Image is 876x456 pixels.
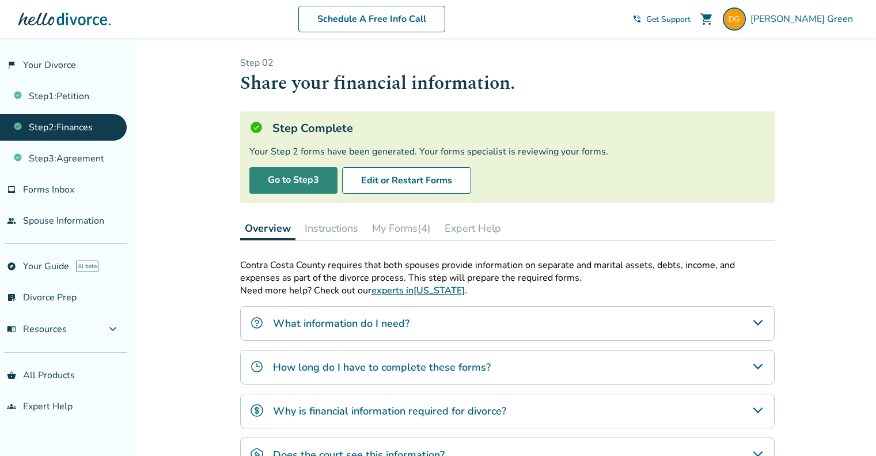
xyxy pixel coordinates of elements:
h4: How long do I have to complete these forms? [273,360,491,375]
span: list_alt_check [7,293,16,302]
div: What information do I need? [240,306,775,341]
button: Instructions [300,217,363,240]
span: Forms Inbox [23,183,74,196]
div: Your Step 2 forms have been generated. Your forms specialist is reviewing your forms. [249,145,765,158]
span: menu_book [7,325,16,334]
span: explore [7,262,16,271]
iframe: Chat Widget [818,401,876,456]
a: Go to Step3 [249,167,337,194]
span: shopping_basket [7,371,16,380]
p: Contra Costa County requires that both spouses provide information on separate and marital assets... [240,259,775,284]
div: Why is financial information required for divorce? [240,394,775,428]
span: shopping_cart [700,12,714,26]
span: Get Support [646,14,691,25]
img: How long do I have to complete these forms? [250,360,264,374]
img: Why is financial information required for divorce? [250,404,264,417]
span: inbox [7,185,16,194]
a: phone_in_talkGet Support [632,14,691,25]
button: Expert Help [440,217,506,240]
span: [PERSON_NAME] Green [750,13,858,25]
span: phone_in_talk [632,14,642,24]
span: AI beta [76,261,98,272]
h1: Share your financial information. [240,69,775,97]
span: groups [7,402,16,411]
button: Overview [240,217,295,240]
h4: What information do I need? [273,316,409,331]
h4: Why is financial information required for divorce? [273,404,506,419]
img: What information do I need? [250,316,264,330]
p: Step 0 2 [240,56,775,69]
div: How long do I have to complete these forms? [240,350,775,385]
span: expand_more [106,322,120,336]
a: experts in[US_STATE] [371,284,465,297]
span: Resources [7,323,67,336]
p: Need more help? Check out our . [240,284,775,297]
h5: Step Complete [272,120,353,136]
button: Edit or Restart Forms [342,167,471,194]
img: hellodangreen@gmail.com [723,7,746,31]
span: flag_2 [7,61,16,70]
a: Schedule A Free Info Call [298,6,445,32]
span: people [7,216,16,225]
button: My Forms(4) [367,217,435,240]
